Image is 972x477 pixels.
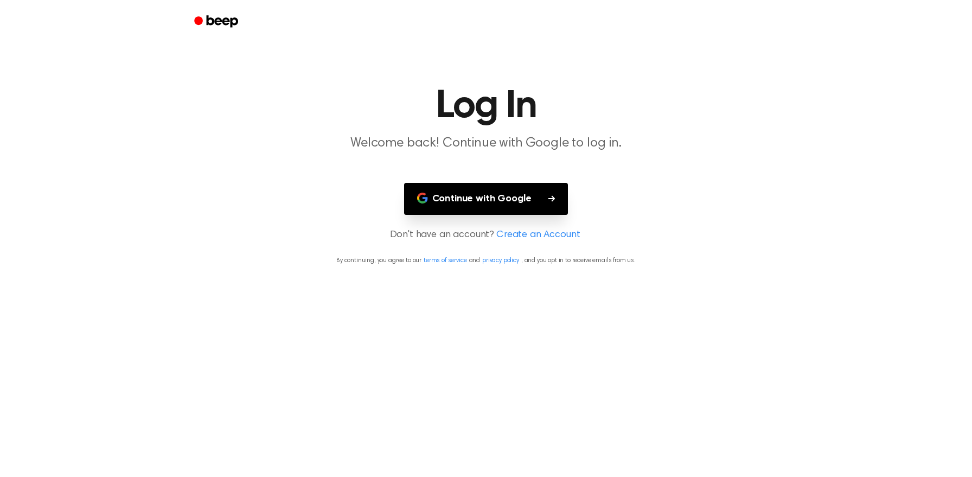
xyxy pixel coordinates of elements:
[278,135,694,152] p: Welcome back! Continue with Google to log in.
[187,11,248,33] a: Beep
[482,257,519,264] a: privacy policy
[424,257,466,264] a: terms of service
[404,183,568,215] button: Continue with Google
[496,228,580,243] a: Create an Account
[208,87,764,126] h1: Log In
[13,228,959,243] p: Don't have an account?
[13,256,959,265] p: By continuing, you agree to our and , and you opt in to receive emails from us.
